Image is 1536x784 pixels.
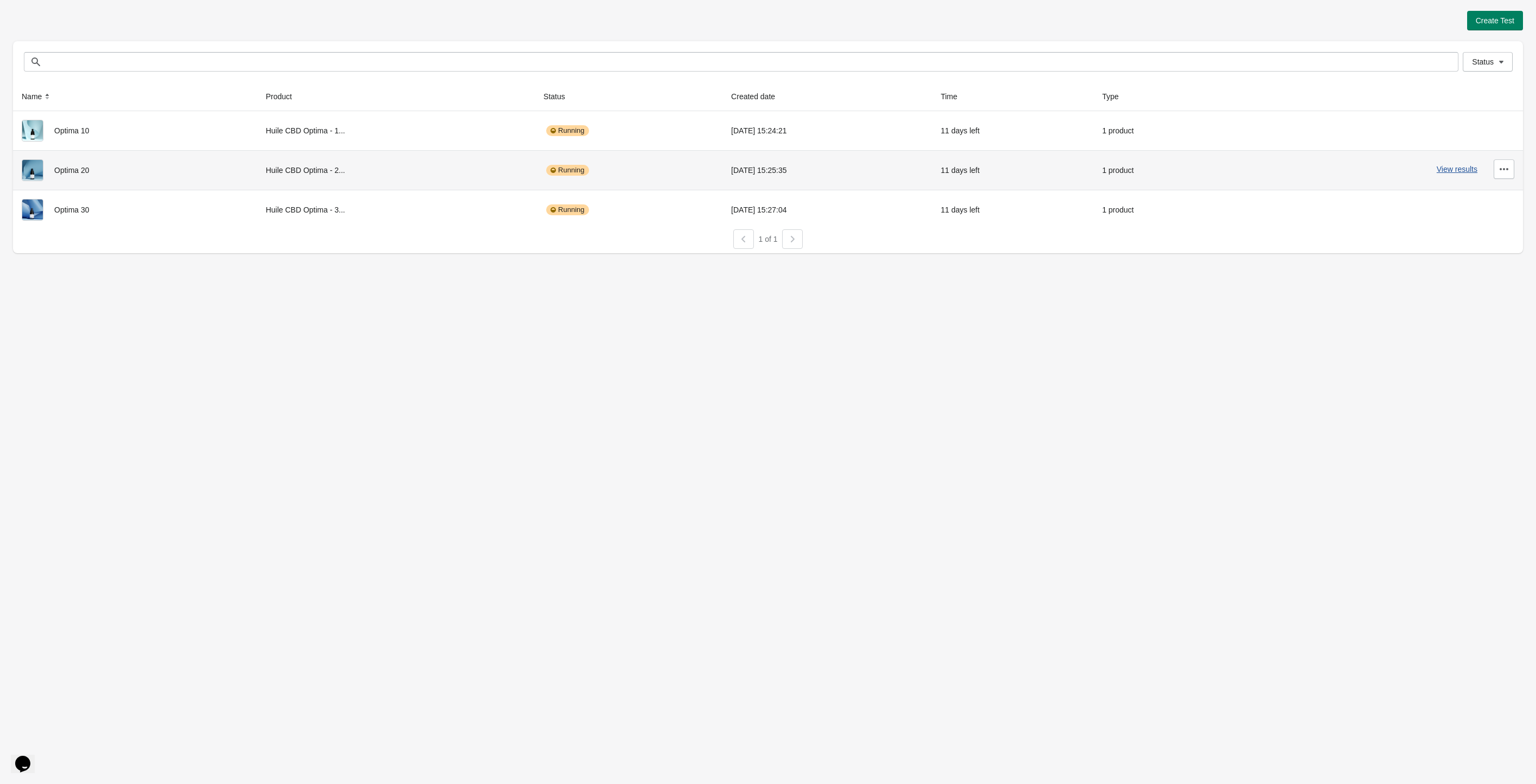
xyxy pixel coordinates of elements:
[727,87,790,106] button: Created date
[940,159,1085,181] div: 11 days left
[261,87,307,106] button: Product
[17,87,57,106] button: Name
[731,199,923,221] div: [DATE] 15:27:04
[11,741,46,773] iframe: chat widget
[940,199,1085,221] div: 11 days left
[539,87,580,106] button: Status
[936,87,972,106] button: Time
[1102,199,1226,221] div: 1 product
[54,166,89,175] span: Optima 20
[546,125,588,136] div: Running
[266,120,526,142] div: Huile CBD Optima - 1...
[266,159,526,181] div: Huile CBD Optima - 2...
[1472,57,1494,66] span: Status
[731,159,923,181] div: [DATE] 15:25:35
[1476,16,1514,25] span: Create Test
[758,235,777,243] span: 1 of 1
[54,126,89,135] span: Optima 10
[1437,165,1477,173] button: View results
[546,204,588,215] div: Running
[731,120,923,142] div: [DATE] 15:24:21
[1102,120,1226,142] div: 1 product
[1098,87,1134,106] button: Type
[940,120,1085,142] div: 11 days left
[1102,159,1226,181] div: 1 product
[266,199,526,221] div: Huile CBD Optima - 3...
[54,205,89,214] span: Optima 30
[546,165,588,176] div: Running
[1467,11,1523,30] button: Create Test
[1463,52,1513,72] button: Status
